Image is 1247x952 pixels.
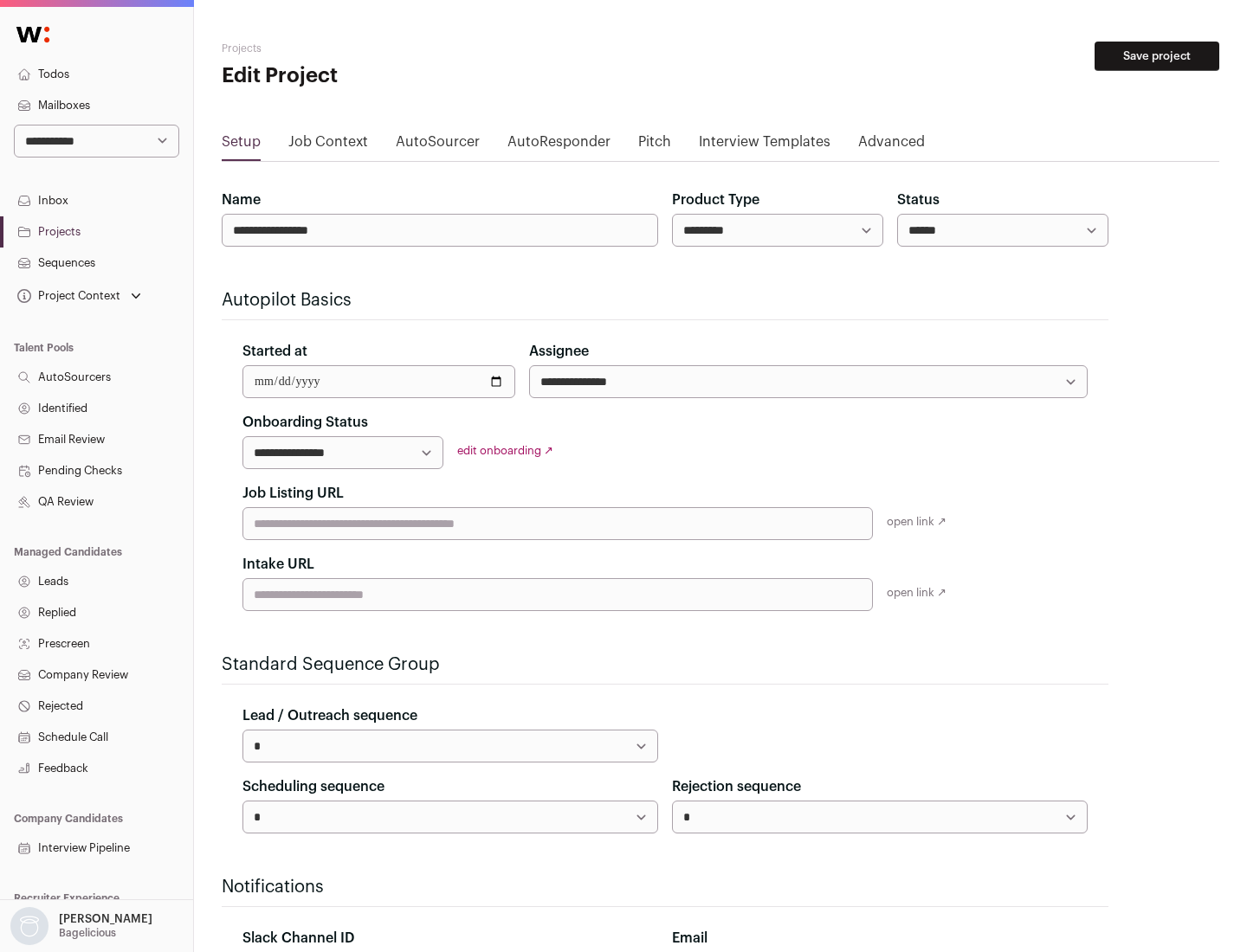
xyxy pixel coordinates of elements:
[507,132,611,159] a: AutoResponder
[7,17,59,52] img: Wellfound
[222,653,1108,677] h2: Standard Sequence Group
[672,190,759,210] label: Product Type
[7,907,156,945] button: Open dropdown
[638,132,671,159] a: Pitch
[14,284,145,308] button: Open dropdown
[672,928,1088,949] div: Email
[858,132,925,159] a: Advanced
[242,705,417,726] label: Lead / Outreach sequence
[222,190,261,210] label: Name
[222,42,554,55] h2: Projects
[14,289,120,303] div: Project Context
[1095,42,1219,71] button: Save project
[529,341,589,362] label: Assignee
[222,132,261,159] a: Setup
[242,412,368,433] label: Onboarding Status
[242,776,384,797] label: Scheduling sequence
[222,288,1108,312] h2: Autopilot Basics
[672,776,801,797] label: Rejection sequence
[396,132,480,159] a: AutoSourcer
[457,445,553,456] a: edit onboarding ↗
[897,190,940,210] label: Status
[10,907,48,945] img: nopic.png
[59,926,116,940] p: Bagelicious
[242,554,314,575] label: Intake URL
[242,341,307,362] label: Started at
[288,132,368,159] a: Job Context
[242,483,344,504] label: Job Listing URL
[59,912,152,926] p: [PERSON_NAME]
[699,132,830,159] a: Interview Templates
[242,928,354,949] label: Slack Channel ID
[222,62,554,90] h1: Edit Project
[222,875,1108,899] h2: Notifications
